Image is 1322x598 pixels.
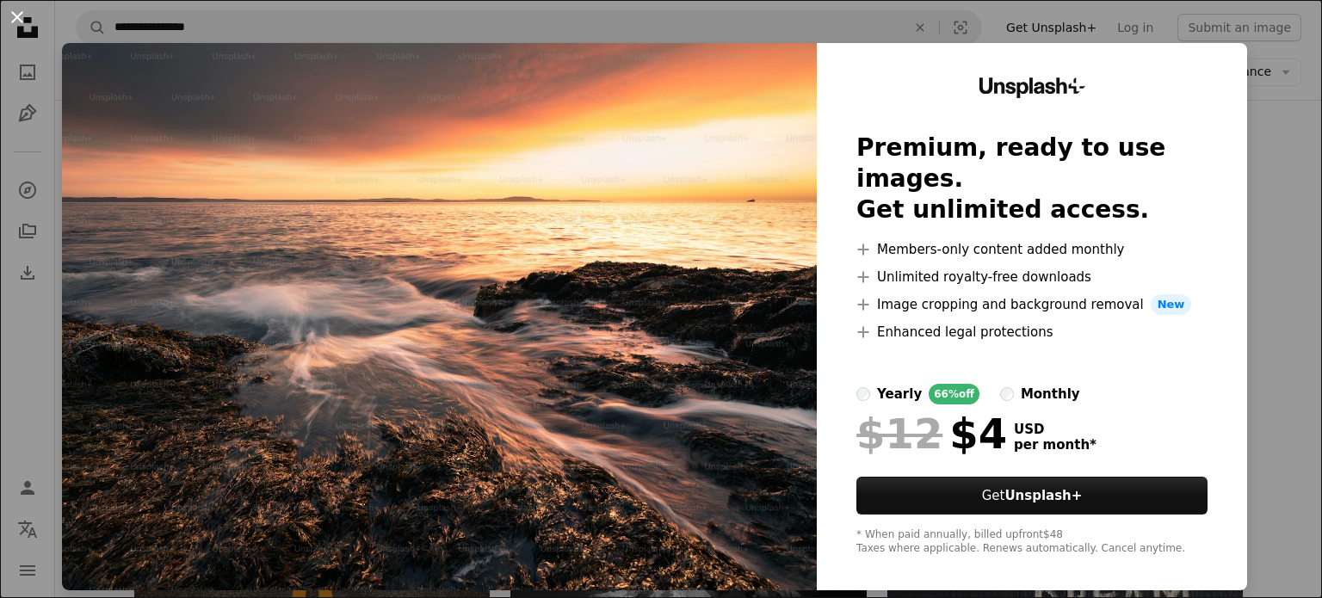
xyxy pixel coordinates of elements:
div: yearly [877,384,922,404]
div: $4 [856,411,1007,456]
span: New [1151,294,1192,315]
span: $12 [856,411,942,456]
li: Members-only content added monthly [856,239,1208,260]
li: Unlimited royalty-free downloads [856,267,1208,287]
div: monthly [1021,384,1080,404]
span: per month * [1014,437,1097,453]
input: monthly [1000,387,1014,401]
button: GetUnsplash+ [856,477,1208,515]
li: Image cropping and background removal [856,294,1208,315]
h2: Premium, ready to use images. Get unlimited access. [856,133,1208,225]
li: Enhanced legal protections [856,322,1208,342]
span: USD [1014,422,1097,437]
input: yearly66%off [856,387,870,401]
strong: Unsplash+ [1004,488,1082,503]
div: * When paid annually, billed upfront $48 Taxes where applicable. Renews automatically. Cancel any... [856,528,1208,556]
div: 66% off [929,384,979,404]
